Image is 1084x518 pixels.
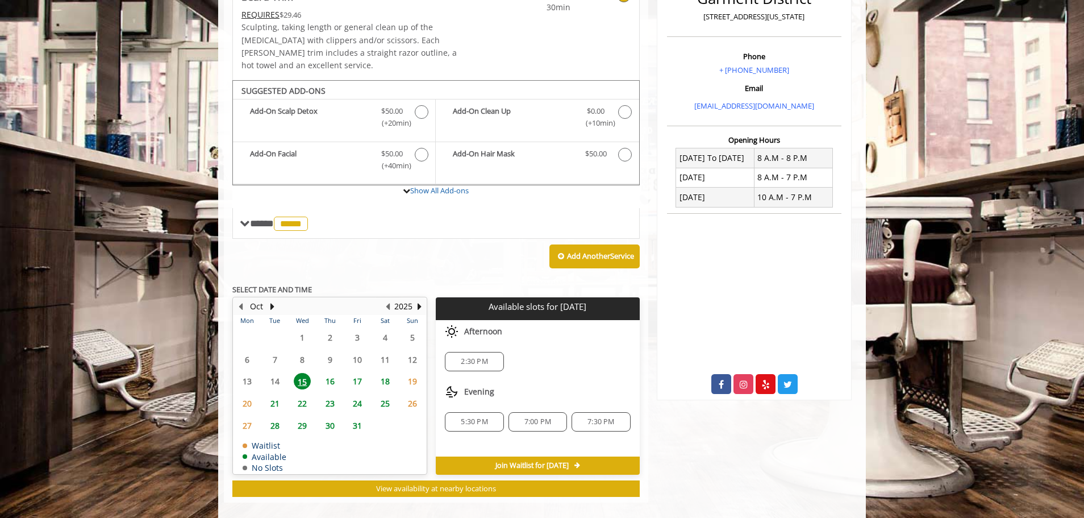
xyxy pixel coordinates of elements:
td: Select day20 [234,392,261,415]
span: 25 [377,395,394,412]
span: 20 [239,395,256,412]
span: 19 [404,373,421,389]
h3: Phone [670,52,839,60]
span: (+40min ) [376,160,409,172]
span: 29 [294,417,311,434]
td: [DATE] [676,188,754,207]
span: 16 [322,373,339,389]
span: 24 [349,395,366,412]
th: Sun [399,315,427,326]
div: Beard Trim Add-onS [232,80,640,186]
th: Tue [261,315,288,326]
td: Select day30 [316,415,343,437]
td: [DATE] [676,168,754,187]
td: Select day23 [316,392,343,415]
p: Sculpting, taking length or general clean up of the [MEDICAL_DATA] with clippers and/or scissors.... [241,21,470,72]
td: Select day16 [316,370,343,392]
td: Select day28 [261,415,288,437]
span: Join Waitlist for [DATE] [495,461,569,470]
td: Select day31 [344,415,371,437]
button: Previous Year [383,300,392,313]
span: This service needs some Advance to be paid before we block your appointment [241,9,280,20]
p: [STREET_ADDRESS][US_STATE] [670,11,839,23]
td: Select day18 [371,370,398,392]
span: 31 [349,417,366,434]
td: Select day27 [234,415,261,437]
span: $0.00 [587,105,604,117]
div: 2:30 PM [445,352,503,371]
label: Add-On Facial [239,148,430,175]
b: Add-On Clean Up [453,105,573,129]
span: 22 [294,395,311,412]
p: Available slots for [DATE] [440,302,635,312]
span: (+10min ) [579,117,612,129]
span: 2:30 PM [461,357,487,366]
h3: Opening Hours [667,136,841,144]
td: Select day17 [344,370,371,392]
span: 23 [322,395,339,412]
button: View availability at nearby locations [232,480,640,497]
td: No Slots [243,463,286,472]
span: 17 [349,373,366,389]
b: Add-On Hair Mask [453,148,573,161]
a: + [PHONE_NUMBER] [719,65,789,75]
label: Add-On Hair Mask [441,148,633,164]
th: Sat [371,315,398,326]
a: [EMAIL_ADDRESS][DOMAIN_NAME] [694,101,814,111]
td: Select day22 [289,392,316,415]
td: Select day19 [399,370,427,392]
span: 18 [377,373,394,389]
td: Select day26 [399,392,427,415]
div: $29.46 [241,9,470,21]
span: 30min [503,1,570,14]
b: SELECT DATE AND TIME [232,284,312,295]
button: Next Year [415,300,424,313]
span: Evening [464,387,494,396]
button: Previous Month [236,300,245,313]
span: 26 [404,395,421,412]
td: Select day25 [371,392,398,415]
b: Add Another Service [567,251,634,261]
td: [DATE] To [DATE] [676,148,754,168]
label: Add-On Scalp Detox [239,105,430,132]
label: Add-On Clean Up [441,105,633,132]
button: 2025 [394,300,412,313]
div: 7:00 PM [508,412,567,432]
button: Add AnotherService [549,245,640,268]
th: Mon [234,315,261,326]
img: evening slots [445,385,458,399]
td: 8 A.M - 7 P.M [754,168,832,187]
b: Add-On Facial [250,148,370,172]
span: (+20min ) [376,117,409,129]
td: Select day15 [289,370,316,392]
span: $50.00 [381,105,403,117]
button: Next Month [268,300,277,313]
td: Select day29 [289,415,316,437]
span: 27 [239,417,256,434]
td: 8 A.M - 8 P.M [754,148,832,168]
b: Add-On Scalp Detox [250,105,370,129]
th: Wed [289,315,316,326]
span: 21 [266,395,283,412]
span: View availability at nearby locations [376,483,496,494]
div: 7:30 PM [572,412,630,432]
span: 5:30 PM [461,417,487,426]
a: Show All Add-ons [410,185,469,196]
button: Oct [250,300,263,313]
img: afternoon slots [445,325,458,338]
td: Select day21 [261,392,288,415]
div: 5:30 PM [445,412,503,432]
b: SUGGESTED ADD-ONS [241,85,326,96]
span: 15 [294,373,311,389]
span: $50.00 [381,148,403,160]
td: Select day24 [344,392,371,415]
span: 7:30 PM [587,417,614,426]
span: 7:00 PM [524,417,551,426]
th: Fri [344,315,371,326]
td: 10 A.M - 7 P.M [754,188,832,207]
span: 30 [322,417,339,434]
h3: Email [670,84,839,92]
span: Afternoon [464,327,502,336]
td: Available [243,453,286,461]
